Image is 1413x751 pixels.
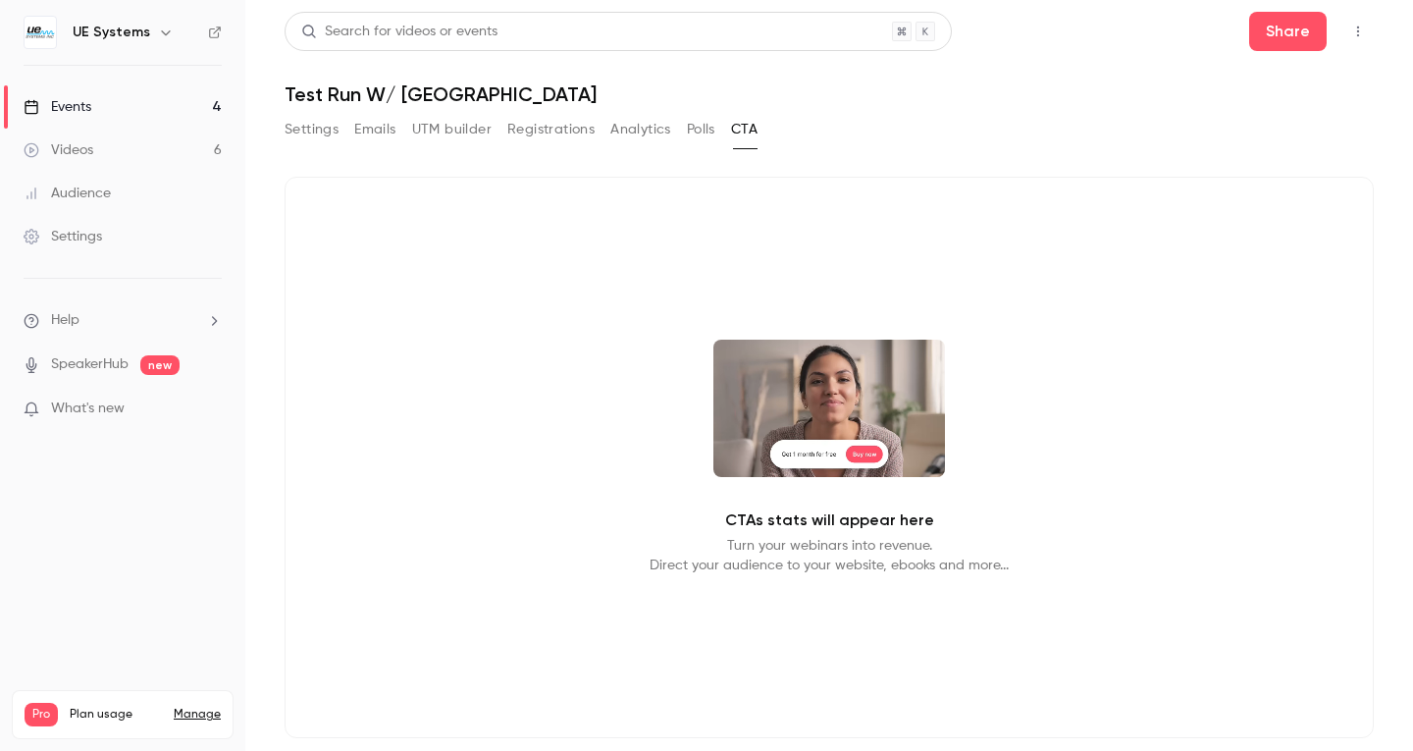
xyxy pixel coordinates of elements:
[51,310,79,331] span: Help
[650,536,1009,575] p: Turn your webinars into revenue. Direct your audience to your website, ebooks and more...
[73,23,150,42] h6: UE Systems
[24,97,91,117] div: Events
[24,184,111,203] div: Audience
[24,140,93,160] div: Videos
[507,114,595,145] button: Registrations
[25,17,56,48] img: UE Systems
[174,707,221,723] a: Manage
[198,401,222,418] iframe: Noticeable Trigger
[610,114,671,145] button: Analytics
[412,114,492,145] button: UTM builder
[24,227,102,246] div: Settings
[70,707,162,723] span: Plan usage
[285,82,1374,106] h1: Test Run W/ [GEOGRAPHIC_DATA]
[24,310,222,331] li: help-dropdown-opener
[354,114,395,145] button: Emails
[25,703,58,726] span: Pro
[687,114,715,145] button: Polls
[140,355,180,375] span: new
[1249,12,1327,51] button: Share
[725,509,934,532] p: CTAs stats will appear here
[285,114,339,145] button: Settings
[301,22,497,42] div: Search for videos or events
[731,114,758,145] button: CTA
[51,354,129,375] a: SpeakerHub
[51,399,125,419] span: What's new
